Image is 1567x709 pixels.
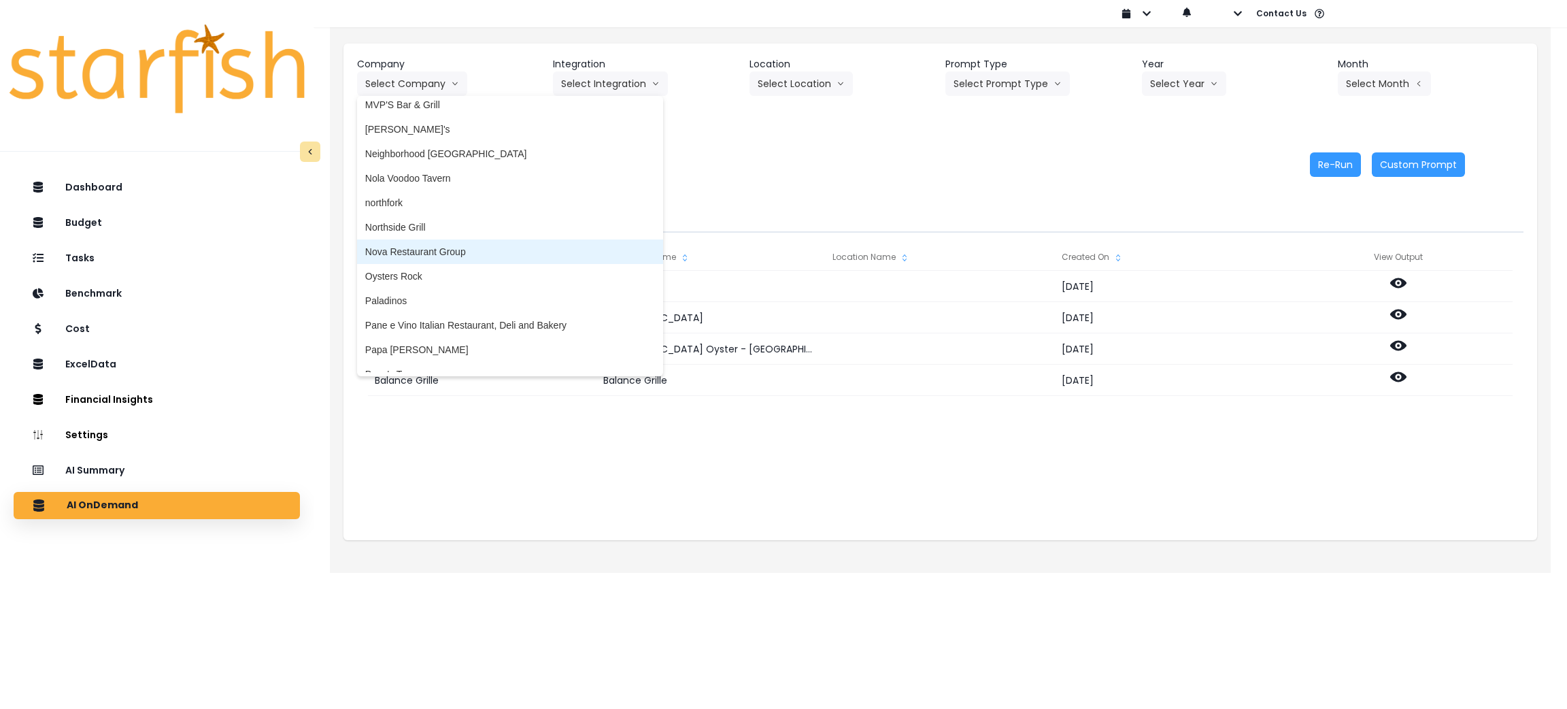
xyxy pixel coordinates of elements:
[1372,152,1465,177] button: Custom Prompt
[553,71,668,96] button: Select Integrationarrow down line
[1113,252,1124,263] svg: sort
[65,252,95,264] p: Tasks
[596,271,825,302] div: Bolay
[596,244,825,271] div: Integration Name
[899,252,910,263] svg: sort
[365,269,655,283] span: Oysters Rock
[1055,333,1283,365] div: [DATE]
[14,315,300,342] button: Cost
[14,174,300,201] button: Dashboard
[1415,77,1423,90] svg: arrow left line
[365,318,655,332] span: Pane e Vino Italian Restaurant, Deli and Bakery
[1310,152,1361,177] button: Re-Run
[1283,244,1513,271] div: View Output
[365,196,655,210] span: northfork
[14,244,300,271] button: Tasks
[365,122,655,136] span: [PERSON_NAME]'s
[14,209,300,236] button: Budget
[1055,302,1283,333] div: [DATE]
[945,57,1131,71] header: Prompt Type
[451,77,459,90] svg: arrow down line
[596,365,825,396] div: Balance Grille
[596,302,825,333] div: [GEOGRAPHIC_DATA]
[1055,365,1283,396] div: [DATE]
[65,182,122,193] p: Dashboard
[1210,77,1218,90] svg: arrow down line
[65,217,102,229] p: Budget
[365,220,655,234] span: Northside Grill
[1055,271,1283,302] div: [DATE]
[65,323,90,335] p: Cost
[67,499,138,512] p: AI OnDemand
[652,77,660,90] svg: arrow down line
[1054,77,1062,90] svg: arrow down line
[368,365,596,396] div: Balance Grille
[1142,71,1226,96] button: Select Yeararrow down line
[65,359,116,370] p: ExcelData
[65,465,124,476] p: AI Summary
[365,343,655,357] span: Papa [PERSON_NAME]
[14,457,300,484] button: AI Summary
[596,333,825,365] div: [GEOGRAPHIC_DATA] Oyster - [GEOGRAPHIC_DATA]
[1338,57,1523,71] header: Month
[65,288,122,299] p: Benchmark
[14,280,300,307] button: Benchmark
[679,252,690,263] svg: sort
[14,386,300,413] button: Financial Insights
[365,367,655,381] span: Papa's Tapas
[365,98,655,112] span: MVP'S Bar & Grill
[837,77,845,90] svg: arrow down line
[14,492,300,519] button: AI OnDemand
[14,350,300,378] button: ExcelData
[1142,57,1328,71] header: Year
[945,71,1070,96] button: Select Prompt Typearrow down line
[826,244,1054,271] div: Location Name
[749,57,935,71] header: Location
[365,147,655,161] span: Neighborhood [GEOGRAPHIC_DATA]
[14,421,300,448] button: Settings
[357,71,467,96] button: Select Companyarrow down line
[749,71,853,96] button: Select Locationarrow down line
[365,245,655,259] span: Nova Restaurant Group
[357,57,543,71] header: Company
[1338,71,1431,96] button: Select Montharrow left line
[365,294,655,308] span: Paladinos
[365,171,655,185] span: Nola Voodoo Tavern
[1055,244,1283,271] div: Created On
[553,57,739,71] header: Integration
[357,96,663,376] ul: Select Companyarrow down line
